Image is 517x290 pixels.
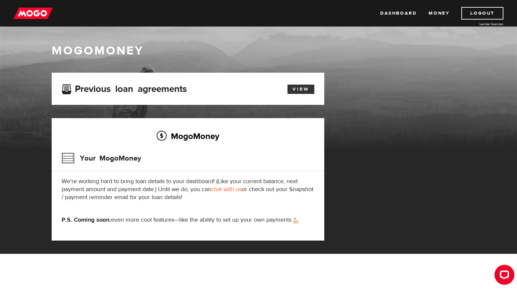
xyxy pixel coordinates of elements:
[62,216,111,224] strong: P.S. Coming soon:
[429,7,449,20] a: Money
[62,150,141,167] h3: Your MogoMoney
[489,262,517,290] iframe: LiveChat chat widget
[62,216,314,224] p: even more cool features—like the ability to set up your own payments
[62,178,314,201] p: We're working hard to bring loan details to your dashboard! (Like your current balance, next paym...
[14,7,53,20] img: mogo_logo-11ee424be714fa7cbb0f0f49df9e16ec.png
[62,84,187,92] h3: Previous loan agreements
[62,129,314,143] h2: MogoMoney
[287,85,314,94] a: View
[380,7,417,20] a: Dashboard
[293,218,299,223] img: strong arm emoji
[461,7,503,20] a: Logout
[211,185,242,193] a: chat with us
[52,44,466,58] h1: MogoMoney
[454,22,503,27] a: Lender licences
